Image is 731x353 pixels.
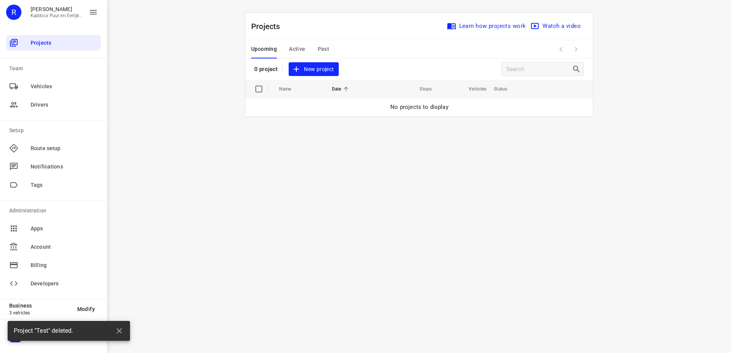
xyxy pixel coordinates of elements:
span: Past [318,44,330,54]
span: Drivers [31,101,98,109]
p: Administration [9,207,101,215]
span: Status [494,84,517,94]
span: Name [279,84,301,94]
span: Stops [409,84,432,94]
span: Previous Page [553,42,569,57]
div: Notifications [6,159,101,174]
span: Account [31,243,98,251]
p: 0 project [254,66,278,73]
div: Tags [6,177,101,193]
p: Rachid Kaddour [31,6,83,12]
span: Project "Test" deleted. [14,327,73,335]
div: Drivers [6,97,101,112]
span: Notifications [31,163,98,171]
span: Modify [77,306,95,312]
span: Billing [31,261,98,269]
p: Business [9,303,71,309]
div: Account [6,239,101,254]
p: Kaddour Puur en Eerlijk Vlees B.V. [31,13,83,18]
button: Modify [71,302,101,316]
span: Developers [31,280,98,288]
span: Vehicles [31,83,98,91]
input: Search projects [506,63,572,75]
div: Route setup [6,141,101,156]
p: Team [9,65,101,73]
span: New project [293,65,334,74]
div: Billing [6,257,101,273]
div: Apps [6,221,101,236]
span: Active [289,44,305,54]
span: Apps [31,225,98,233]
p: Setup [9,126,101,134]
span: Date [332,84,351,94]
div: Projects [6,35,101,50]
div: Vehicles [6,79,101,94]
span: Upcoming [251,44,277,54]
p: Projects [251,21,286,32]
span: Projects [31,39,98,47]
div: R [6,5,21,20]
div: Search [572,65,583,74]
div: Developers [6,276,101,291]
span: Tags [31,181,98,189]
button: New project [289,62,338,76]
span: Vehicles [459,84,486,94]
span: Route setup [31,144,98,152]
p: 3 vehicles [9,310,71,316]
span: Next Page [569,42,584,57]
